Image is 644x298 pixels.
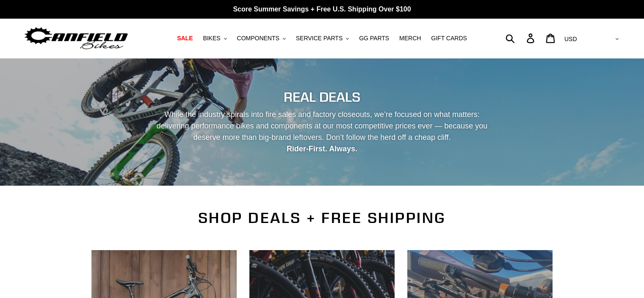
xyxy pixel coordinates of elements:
[177,35,193,42] span: SALE
[203,35,220,42] span: BIKES
[237,35,279,42] span: COMPONENTS
[199,33,231,44] button: BIKES
[233,33,290,44] button: COMPONENTS
[292,33,353,44] button: SERVICE PARTS
[399,35,421,42] span: MERCH
[431,35,467,42] span: GIFT CARDS
[91,209,553,227] h2: SHOP DEALS + FREE SHIPPING
[510,29,532,47] input: Search
[149,109,495,155] p: While the industry spirals into fire sales and factory closeouts, we’re focused on what matters: ...
[296,35,343,42] span: SERVICE PARTS
[395,33,425,44] a: MERCH
[91,89,553,105] h2: REAL DEALS
[355,33,393,44] a: GG PARTS
[23,25,129,52] img: Canfield Bikes
[173,33,197,44] a: SALE
[287,145,357,153] strong: Rider-First. Always.
[359,35,389,42] span: GG PARTS
[427,33,471,44] a: GIFT CARDS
